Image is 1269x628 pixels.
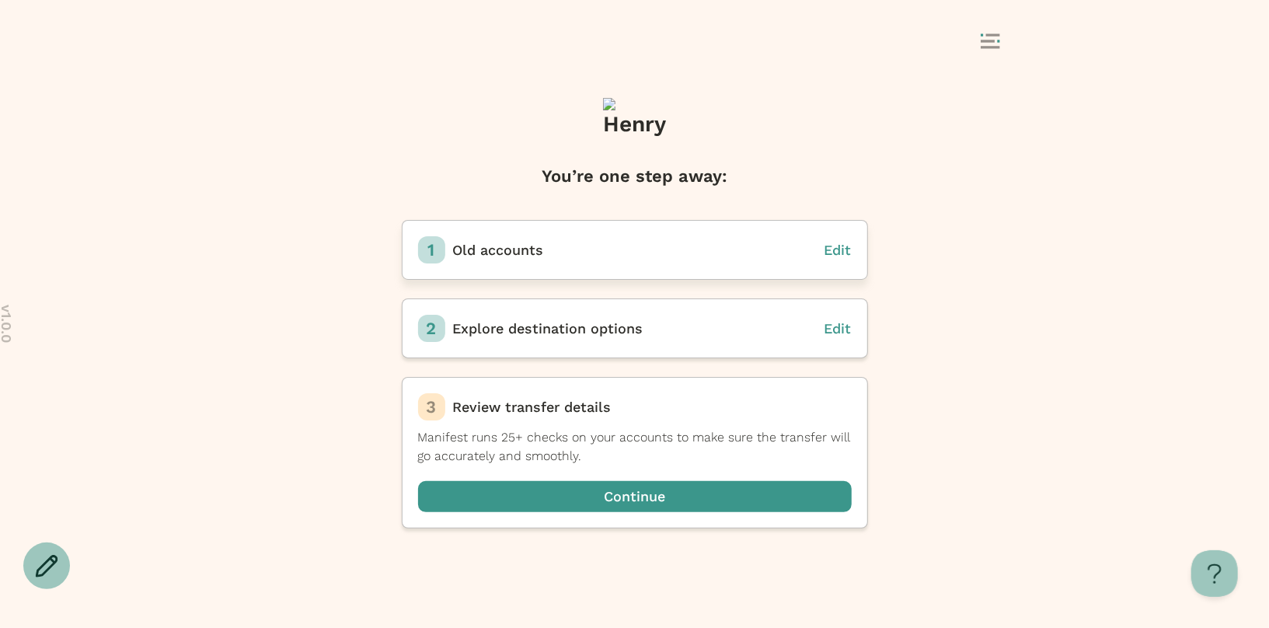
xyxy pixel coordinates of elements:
[427,316,437,341] p: 2
[825,320,852,337] span: Edit
[418,428,852,466] p: Manifest runs 25+ checks on your accounts to make sure the transfer will go accurately and smoothly.
[603,98,666,156] img: Henry
[453,320,643,337] span: Explore destination options
[825,242,852,258] span: Edit
[418,481,852,512] button: Continue
[427,395,437,420] p: 3
[453,399,612,415] span: Review transfer details
[428,238,435,263] p: 1
[453,242,544,258] span: Old accounts
[542,164,727,189] h1: You’re one step away:
[1191,550,1238,597] iframe: Help Scout Beacon - Open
